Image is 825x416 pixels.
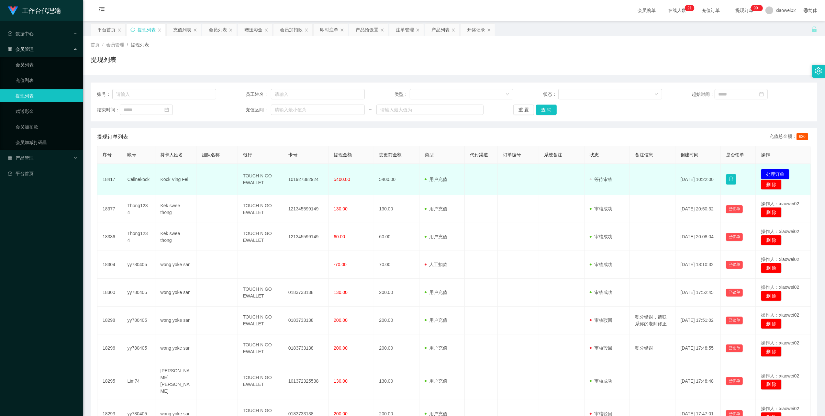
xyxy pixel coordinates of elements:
[590,345,612,351] span: 审核驳回
[22,0,61,21] h1: 工作台代理端
[395,91,410,98] span: 类型：
[122,164,155,195] td: Celinekock
[155,362,197,400] td: [PERSON_NAME] [PERSON_NAME]
[374,164,419,195] td: 5400.00
[811,26,817,32] i: 图标: unlock
[590,318,612,323] span: 审核驳回
[334,152,352,157] span: 提现金额
[305,28,308,32] i: 图标: close
[590,290,612,295] span: 审核成功
[681,152,699,157] span: 创建时间
[726,289,743,297] button: 已锁单
[425,345,447,351] span: 用户充值
[97,362,122,400] td: 18295
[16,58,78,71] a: 会员列表
[630,334,675,362] td: 积分错误
[155,307,197,334] td: wong yoke san
[654,92,658,97] i: 图标: down
[246,107,271,113] span: 充值区间：
[761,263,782,273] button: 删 除
[8,31,12,36] i: 图标: check-circle-o
[761,406,799,411] span: 操作人：xiaowei02
[726,261,743,269] button: 已锁单
[732,8,757,13] span: 提现订单
[164,107,169,112] i: 图标: calendar
[238,279,283,307] td: TOUCH N GO EWALLET
[761,169,789,179] button: 处理订单
[544,152,563,157] span: 系统备注
[374,307,419,334] td: 200.00
[726,205,743,213] button: 已锁单
[761,201,799,206] span: 操作人：xiaowei02
[692,91,715,98] span: 起始时间：
[122,307,155,334] td: yy780405
[283,334,329,362] td: 0183733138
[506,92,509,97] i: 图标: down
[97,251,122,279] td: 18304
[97,107,120,113] span: 结束时间：
[425,262,447,267] span: 人工扣款
[229,28,233,32] i: 图标: close
[238,334,283,362] td: TOUCH N GO EWALLET
[122,195,155,223] td: Thong1234
[122,362,155,400] td: Lim74
[97,334,122,362] td: 18296
[759,92,764,96] i: 图标: calendar
[280,24,303,36] div: 会员加扣款
[635,152,653,157] span: 备注信息
[173,24,191,36] div: 充值列表
[271,105,365,115] input: 请输入最小值为
[97,223,122,251] td: 18336
[685,5,694,11] sup: 21
[334,290,348,295] span: 130.00
[155,334,197,362] td: wong yoke san
[590,152,599,157] span: 状态
[8,31,34,36] span: 数据中心
[452,28,455,32] i: 图标: close
[16,120,78,133] a: 会员加扣款
[726,344,743,352] button: 已锁单
[334,318,348,323] span: 200.00
[334,345,348,351] span: 200.00
[761,229,799,234] span: 操作人：xiaowei02
[283,362,329,400] td: 101372325538
[374,334,419,362] td: 200.00
[665,8,690,13] span: 在线人数
[155,251,197,279] td: wong yoke san
[97,24,116,36] div: 平台首页
[431,24,450,36] div: 产品列表
[340,28,344,32] i: 图标: close
[590,262,612,267] span: 审核成功
[761,340,799,345] span: 操作人：xiaowei02
[376,105,484,115] input: 请输入最大值为
[122,251,155,279] td: yy780405
[675,279,721,307] td: [DATE] 17:52:45
[138,24,156,36] div: 提现列表
[761,379,782,390] button: 删 除
[334,177,350,182] span: 5400.00
[16,136,78,149] a: 会员加减打码量
[155,223,197,251] td: Kek swee thong
[102,42,104,47] span: /
[16,74,78,87] a: 充值列表
[238,164,283,195] td: TOUCH N GO EWALLET
[761,312,799,318] span: 操作人：xiaowei02
[425,234,447,239] span: 用户充值
[244,24,262,36] div: 赠送彩金
[425,206,447,211] span: 用户充值
[726,152,744,157] span: 是否锁单
[467,24,485,36] div: 开奖记录
[283,195,329,223] td: 121345599149
[283,307,329,334] td: 0183733138
[425,290,447,295] span: 用户充值
[202,152,220,157] span: 团队名称
[122,279,155,307] td: yy780405
[334,206,348,211] span: 130.00
[356,24,378,36] div: 产品预设置
[91,42,100,47] span: 首页
[761,152,770,157] span: 操作
[425,378,447,384] span: 用户充值
[243,152,252,157] span: 银行
[127,42,128,47] span: /
[797,133,808,140] span: 620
